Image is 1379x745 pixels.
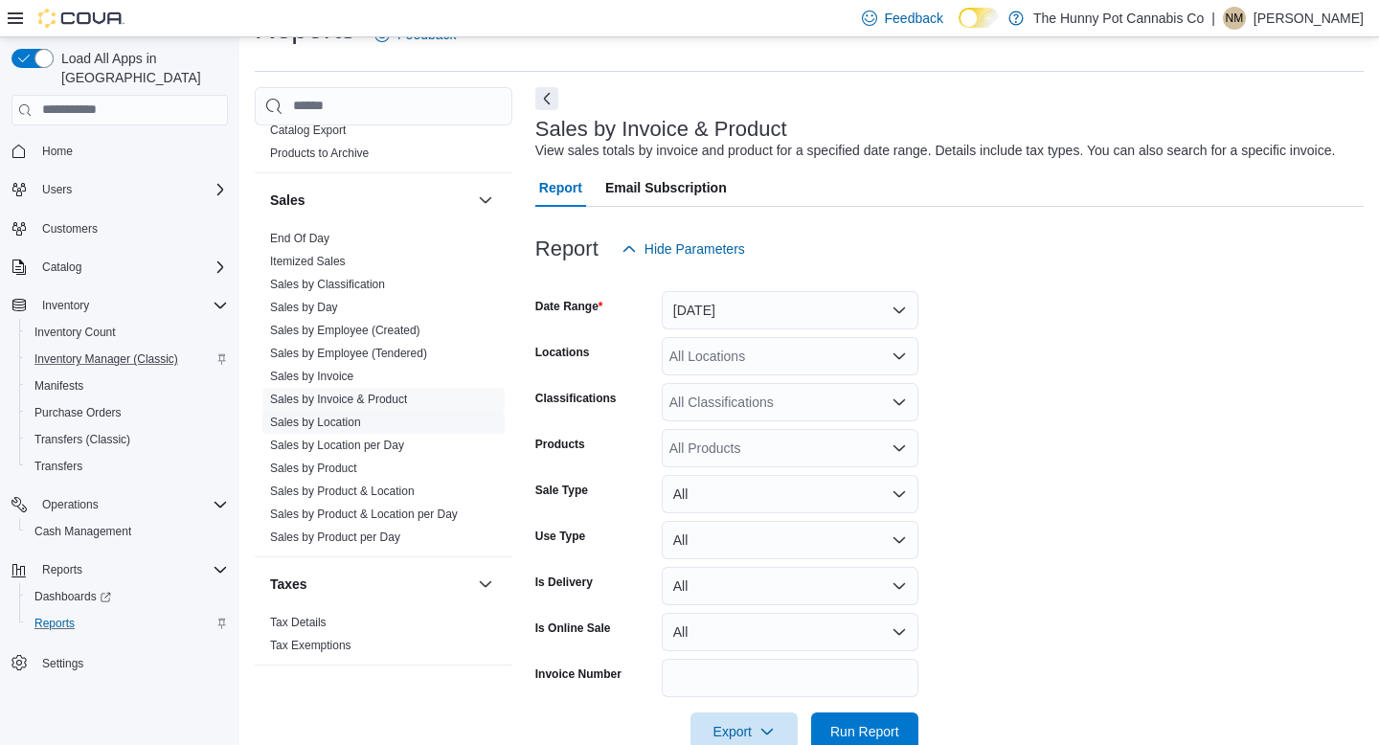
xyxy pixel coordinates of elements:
button: Sales [474,189,497,212]
a: Transfers (Classic) [27,428,138,451]
span: Inventory [34,294,228,317]
a: Inventory Manager (Classic) [27,348,186,371]
a: Home [34,140,80,163]
button: Customers [4,214,236,242]
span: Transfers [27,455,228,478]
span: Users [42,182,72,197]
button: All [662,613,918,651]
button: Taxes [474,573,497,596]
div: Sales [255,227,512,556]
span: End Of Day [270,231,329,246]
span: Transfers [34,459,82,474]
a: Sales by Day [270,301,338,314]
div: Nakisha Mckinley [1223,7,1246,30]
label: Products [535,437,585,452]
h3: Report [535,237,599,260]
button: All [662,475,918,513]
button: Hide Parameters [614,230,753,268]
span: Inventory Count [34,325,116,340]
span: Sales by Invoice [270,369,353,384]
button: Reports [34,558,90,581]
a: Sales by Location per Day [270,439,404,452]
p: | [1211,7,1215,30]
span: Home [34,139,228,163]
a: End Of Day [270,232,329,245]
span: Home [42,144,73,159]
button: Reports [4,556,236,583]
span: Transfers (Classic) [34,432,130,447]
a: Sales by Employee (Tendered) [270,347,427,360]
a: Catalog Export [270,124,346,137]
button: Inventory Count [19,319,236,346]
h3: Taxes [270,575,307,594]
button: Next [535,87,558,110]
span: Inventory Count [27,321,228,344]
span: Run Report [830,722,899,741]
a: Sales by Location [270,416,361,429]
a: Inventory Count [27,321,124,344]
button: Taxes [270,575,470,594]
label: Classifications [535,391,617,406]
a: Purchase Orders [27,401,129,424]
button: Transfers [19,453,236,480]
span: Reports [27,612,228,635]
span: Reports [42,562,82,577]
button: Inventory [4,292,236,319]
label: Locations [535,345,590,360]
span: Inventory Manager (Classic) [34,351,178,367]
a: Dashboards [27,585,119,608]
span: Sales by Product [270,461,357,476]
button: Cash Management [19,518,236,545]
span: Sales by Employee (Created) [270,323,420,338]
span: Users [34,178,228,201]
span: Sales by Product & Location [270,484,415,499]
label: Sale Type [535,483,588,498]
span: Dark Mode [959,28,960,29]
span: Purchase Orders [27,401,228,424]
a: Itemized Sales [270,255,346,268]
span: Manifests [34,378,83,394]
span: Sales by Location [270,415,361,430]
button: Operations [4,491,236,518]
a: Reports [27,612,82,635]
a: Dashboards [19,583,236,610]
button: Users [4,176,236,203]
span: Operations [34,493,228,516]
span: Email Subscription [605,169,727,207]
a: Sales by Invoice & Product [270,393,407,406]
span: Tax Details [270,615,327,630]
button: Sales [270,191,470,210]
button: Open list of options [892,440,907,456]
span: Purchase Orders [34,405,122,420]
span: Catalog [34,256,228,279]
a: Tax Details [270,616,327,629]
a: Sales by Invoice [270,370,353,383]
span: Inventory Manager (Classic) [27,348,228,371]
span: Sales by Day [270,300,338,315]
button: Operations [34,493,106,516]
button: Purchase Orders [19,399,236,426]
a: Sales by Product & Location per Day [270,508,458,521]
span: Itemized Sales [270,254,346,269]
button: Open list of options [892,349,907,364]
h3: Sales by Invoice & Product [535,118,787,141]
span: Reports [34,616,75,631]
a: Transfers [27,455,90,478]
span: Sales by Invoice & Product [270,392,407,407]
span: Hide Parameters [644,239,745,259]
span: Settings [42,656,83,671]
span: Catalog [42,260,81,275]
span: Cash Management [34,524,131,539]
button: Catalog [4,254,236,281]
button: All [662,521,918,559]
a: Customers [34,217,105,240]
span: Sales by Product & Location per Day [270,507,458,522]
a: Sales by Product per Day [270,531,400,544]
span: Products to Archive [270,146,369,161]
a: Sales by Product [270,462,357,475]
span: Sales by Location per Day [270,438,404,453]
span: Report [539,169,582,207]
span: NM [1226,7,1244,30]
input: Dark Mode [959,8,999,28]
a: Tax Exemptions [270,639,351,652]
